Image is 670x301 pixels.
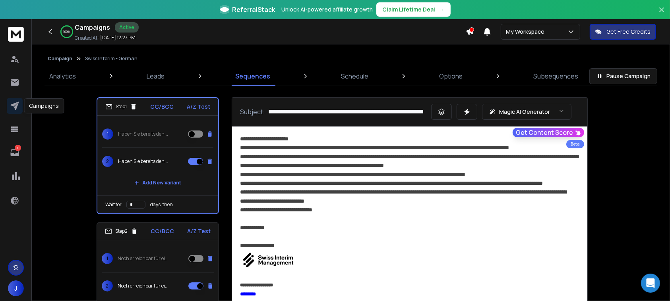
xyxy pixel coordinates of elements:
[150,201,173,208] p: days, then
[49,71,76,81] p: Analytics
[105,228,138,235] div: Step 2
[482,104,571,120] button: Magic AI Generator
[240,252,296,268] img: AD_4nXcJHiJ4wkaifmGNdgGqrO7ZDSP02r90KzzOeOjfOlrVNSeRnNyRlnmhhBELmkXykQSLJzcKZFC9eb5VA87mTGM6Xqg4o...
[45,67,81,86] a: Analytics
[115,22,139,33] div: Active
[102,253,113,264] span: 1
[499,108,550,116] p: Magic AI Generator
[434,67,467,86] a: Options
[590,24,656,40] button: Get Free Credits
[529,67,583,86] a: Subsequences
[118,158,169,165] p: Haben Sie bereits den passenden Kandidaten für den {{Job Opening}} gefunden?
[282,6,373,13] p: Unlock AI-powered affiliate growth
[102,128,113,140] span: 1
[102,156,113,167] span: 2
[439,6,444,13] span: →
[97,97,219,214] li: Step1CC/BCCA/Z Test1Haben Sie bereits den passenden Kandidaten für den {{Job Opening}} gefunden?2...
[102,280,113,291] span: 2
[151,227,174,235] p: CC/BCC
[105,103,137,110] div: Step 1
[641,274,660,293] div: Open Intercom Messenger
[147,71,165,81] p: Leads
[533,71,578,81] p: Subsequences
[118,255,168,262] p: Noch erreichbar für ein kurzes Gespräch?
[336,67,373,86] a: Schedule
[566,140,584,148] div: Beta
[63,29,70,34] p: 100 %
[235,71,270,81] p: Sequences
[118,283,168,289] p: Noch erreichbar für ein kurzes Gespräch?
[656,5,667,24] button: Close banner
[230,67,275,86] a: Sequences
[48,56,72,62] button: Campaign
[8,280,24,296] button: J
[589,68,657,84] button: Pause Campaign
[232,5,275,14] span: ReferralStack
[100,35,136,41] p: [DATE] 12:27 PM
[75,35,99,41] p: Created At:
[513,128,584,137] button: Get Content Score
[75,23,110,32] h1: Campaigns
[150,103,174,111] p: CC/BCC
[187,103,210,111] p: A/Z Test
[7,145,23,161] a: 1
[142,67,169,86] a: Leads
[506,28,548,36] p: My Workspace
[341,71,368,81] p: Schedule
[105,201,122,208] p: Wait for
[439,71,463,81] p: Options
[376,2,451,17] button: Claim Lifetime Deal→
[85,56,137,62] p: Swiss Interim - German
[240,107,265,117] p: Subject:
[128,175,188,191] button: Add New Variant
[118,131,169,137] p: Haben Sie bereits den passenden Kandidaten für den {{Job Opening}} gefunden?
[24,98,64,113] div: Campaigns
[15,145,21,151] p: 1
[606,28,651,36] p: Get Free Credits
[187,227,211,235] p: A/Z Test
